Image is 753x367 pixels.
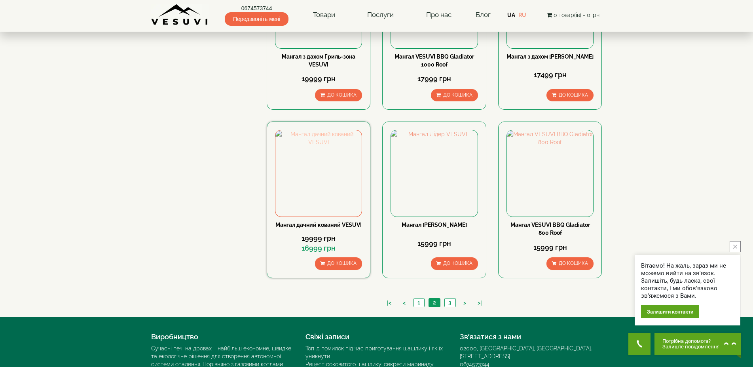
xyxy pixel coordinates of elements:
a: Мангал з дахом Гриль-зона VESUVI [282,53,355,68]
a: > [459,299,470,307]
button: До кошика [315,257,362,270]
img: Завод VESUVI [151,4,209,26]
a: Послуги [359,6,402,24]
div: 19999 грн [275,233,362,243]
div: 17999 грн [391,74,478,84]
h4: Виробництво [151,333,294,341]
div: 19999 грн [275,74,362,84]
button: До кошика [546,89,594,101]
span: До кошика [327,92,357,98]
a: Мангал з дахом [PERSON_NAME] [506,53,594,60]
span: До кошика [443,261,472,266]
div: 15999 грн [506,242,594,253]
a: Мангал VESUVI BBQ Gladiator 800 Roof [510,222,590,236]
button: Chat button [654,333,741,355]
button: Get Call button [628,333,651,355]
span: До кошика [559,261,588,266]
span: Передзвоніть мені [225,12,288,26]
a: Мангал дачний кований VESUVI [275,222,362,228]
a: Товари [305,6,343,24]
a: Про нас [418,6,459,24]
h4: Свіжі записи [305,333,448,341]
span: Потрібна допомога? [662,338,720,344]
span: До кошика [559,92,588,98]
a: 3 [444,299,455,307]
div: Вітаємо! На жаль, зараз ми не можемо вийти на зв'язок. Залишіть, будь ласка, свої контакти, і ми ... [641,262,734,300]
button: До кошика [431,257,478,270]
img: Мангал дачний кований VESUVI [275,130,362,217]
a: < [399,299,410,307]
img: Мангал VESUVI BBQ Gladiator 800 Roof [507,130,593,217]
h4: Зв’язатися з нами [460,333,602,341]
span: Залиште повідомлення [662,344,720,350]
span: До кошика [443,92,472,98]
a: Блог [476,11,491,19]
a: 0674573744 [225,4,288,12]
img: Мангал Лідер VESUVI [391,130,477,217]
span: 2 [433,299,436,306]
div: Залишити контакти [641,305,699,318]
a: Мангал VESUVI BBQ Gladiator 1000 Roof [395,53,474,68]
span: До кошика [327,261,357,266]
div: 15999 грн [391,238,478,249]
a: >| [474,299,486,307]
button: До кошика [315,89,362,101]
a: Топ-5 помилок під час приготування шашлику і як їх уникнути [305,345,443,359]
button: До кошика [546,257,594,270]
button: 0 товар(ів) - 0грн [544,11,602,19]
button: close button [730,241,741,252]
span: 0 товар(ів) - 0грн [554,12,599,18]
a: Мангал [PERSON_NAME] [402,222,467,228]
a: RU [518,12,526,18]
button: До кошика [431,89,478,101]
div: 02000, [GEOGRAPHIC_DATA], [GEOGRAPHIC_DATA]. [STREET_ADDRESS] [460,344,602,360]
a: |< [383,299,395,307]
div: 16999 грн [275,243,362,253]
a: UA [507,12,515,18]
div: 17499 грн [506,70,594,80]
a: 1 [413,299,424,307]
